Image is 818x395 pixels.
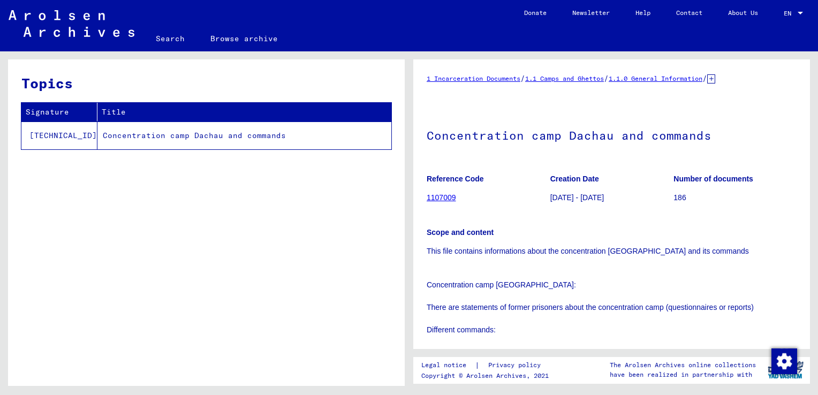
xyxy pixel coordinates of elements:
[427,174,484,183] b: Reference Code
[21,73,391,94] h3: Topics
[427,74,520,82] a: 1 Incarceration Documents
[520,73,525,83] span: /
[771,348,797,374] img: Change consent
[480,360,554,371] a: Privacy policy
[421,371,554,381] p: Copyright © Arolsen Archives, 2021
[427,193,456,202] a: 1107009
[550,192,673,203] p: [DATE] - [DATE]
[421,360,475,371] a: Legal notice
[610,360,756,370] p: The Arolsen Archives online collections
[97,103,391,121] th: Title
[610,370,756,379] p: have been realized in partnership with
[609,74,702,82] a: 1.1.0 General Information
[525,74,604,82] a: 1.1 Camps and Ghettos
[771,348,797,374] div: Change consent
[604,73,609,83] span: /
[9,10,134,37] img: Arolsen_neg.svg
[784,10,796,17] span: EN
[143,26,198,51] a: Search
[673,174,753,183] b: Number of documents
[97,121,391,149] td: Concentration camp Dachau and commands
[21,103,97,121] th: Signature
[550,174,599,183] b: Creation Date
[421,360,554,371] div: |
[21,121,97,149] td: [TECHNICAL_ID]
[766,356,806,383] img: yv_logo.png
[427,111,797,158] h1: Concentration camp Dachau and commands
[702,73,707,83] span: /
[427,228,494,237] b: Scope and content
[673,192,797,203] p: 186
[198,26,291,51] a: Browse archive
